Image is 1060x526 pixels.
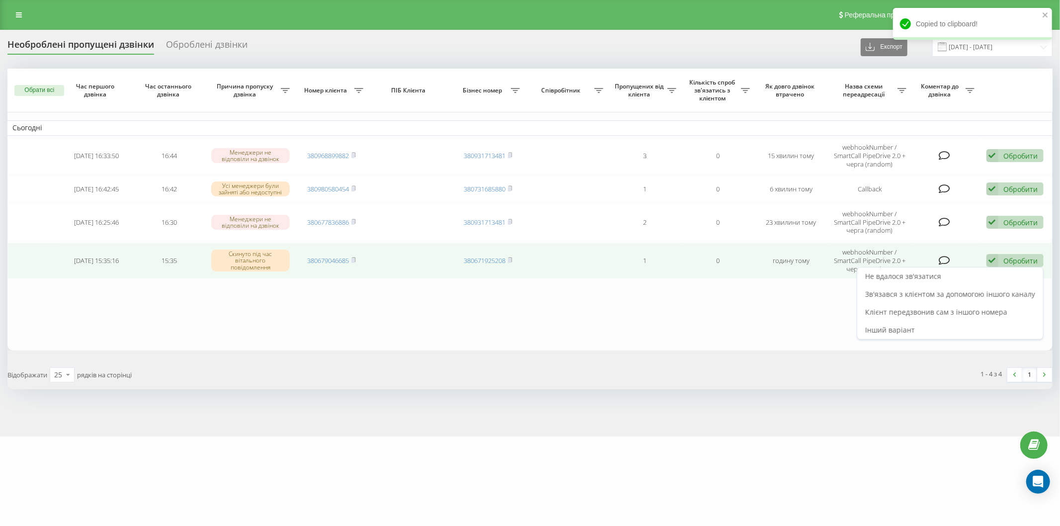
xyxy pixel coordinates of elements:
a: 380671925208 [464,256,505,265]
div: Обробити [1004,184,1038,194]
span: Причина пропуску дзвінка [211,83,281,98]
a: 380931713481 [464,151,505,160]
span: Клієнт передзвонив сам з іншого номера [865,307,1007,317]
a: 380980580454 [307,184,349,193]
span: Бізнес номер [457,87,511,94]
a: 1 [1022,368,1037,382]
td: 16:44 [133,138,206,174]
div: Усі менеджери були зайняті або недоступні [211,181,290,196]
span: Співробітник [530,87,594,94]
div: 1 - 4 з 4 [981,369,1002,379]
span: Як довго дзвінок втрачено [763,83,819,98]
a: 380968899882 [307,151,349,160]
div: Необроблені пропущені дзвінки [7,39,154,55]
span: Пропущених від клієнта [613,83,667,98]
a: 380731685880 [464,184,505,193]
div: 25 [54,370,62,380]
button: close [1042,11,1049,20]
div: Обробити [1004,151,1038,161]
td: 3 [608,138,681,174]
a: 380679046685 [307,256,349,265]
span: Назва схеми переадресації [833,83,897,98]
span: ПІБ Клієнта [377,87,443,94]
button: Обрати всі [14,85,64,96]
a: 380677836886 [307,218,349,227]
td: 1 [608,176,681,202]
div: Менеджери не відповіли на дзвінок [211,215,290,230]
td: webhookNumber / SmartCall PipeDrive 2.0 + черга (random) [828,204,911,240]
span: Інший варіант [865,325,915,335]
span: Відображати [7,370,47,379]
div: Менеджери не відповіли на дзвінок [211,148,290,163]
span: Час першого дзвінка [68,83,125,98]
td: годину тому [755,243,828,279]
div: Open Intercom Messenger [1026,470,1050,494]
span: Номер клієнта [300,87,354,94]
span: Зв'язався з клієнтом за допомогою іншого каналу [865,289,1035,299]
span: Коментар до дзвінка [916,83,966,98]
td: [DATE] 16:42:45 [60,176,133,202]
td: Сьогодні [7,120,1053,135]
td: [DATE] 16:25:46 [60,204,133,240]
span: Не вдалося зв'язатися [865,271,941,281]
td: 16:42 [133,176,206,202]
button: Експорт [861,38,907,56]
span: Реферальна програма [845,11,918,19]
td: 0 [681,204,754,240]
div: Скинуто під час вітального повідомлення [211,250,290,271]
td: 1 [608,243,681,279]
td: 0 [681,138,754,174]
td: [DATE] 15:35:16 [60,243,133,279]
td: webhookNumber / SmartCall PipeDrive 2.0 + черга (random) [828,138,911,174]
td: 15:35 [133,243,206,279]
td: 23 хвилини тому [755,204,828,240]
td: 15 хвилин тому [755,138,828,174]
td: [DATE] 16:33:50 [60,138,133,174]
a: 380931713481 [464,218,505,227]
div: Copied to clipboard! [893,8,1052,40]
td: Callback [828,176,911,202]
td: 0 [681,176,754,202]
div: Оброблені дзвінки [166,39,247,55]
td: 6 хвилин тому [755,176,828,202]
td: 16:30 [133,204,206,240]
td: 0 [681,243,754,279]
span: Кількість спроб зв'язатись з клієнтом [686,79,740,102]
span: Час останнього дзвінка [141,83,198,98]
span: рядків на сторінці [77,370,132,379]
div: Обробити [1004,218,1038,227]
td: 2 [608,204,681,240]
td: webhookNumber / SmartCall PipeDrive 2.0 + черга (random) [828,243,911,279]
div: Обробити [1004,256,1038,265]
